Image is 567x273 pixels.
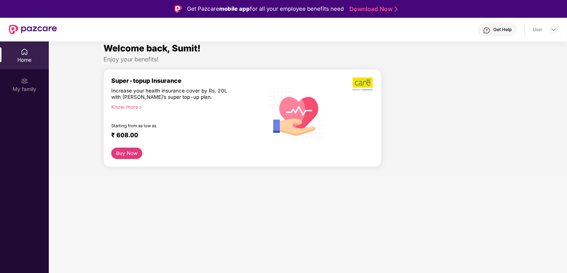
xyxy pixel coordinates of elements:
[111,77,264,84] div: Super-topup Insurance
[353,77,374,91] img: b5dec4f62d2307b9de63beb79f102df3.png
[219,5,250,12] strong: mobile app
[103,43,201,54] span: Welcome back, Sumit!
[111,131,257,140] div: ₹ 608.00
[111,104,260,109] div: Know more
[187,4,344,13] div: Get Pazcare for all your employee benefits need
[551,27,557,33] img: svg+xml;base64,PHN2ZyBpZD0iRHJvcGRvd24tMzJ4MzIiIHhtbG5zPSJodHRwOi8vd3d3LnczLm9yZy8yMDAwL3N2ZyIgd2...
[395,5,398,13] img: Stroke
[174,5,182,13] img: Logo
[138,105,142,109] span: right
[21,48,28,55] img: svg+xml;base64,PHN2ZyBpZD0iSG9tZSIgeG1sbnM9Imh0dHA6Ly93d3cudzMub3JnLzIwMDAvc3ZnIiB3aWR0aD0iMjAiIG...
[533,27,543,33] div: User
[349,5,395,13] a: Download Now
[264,79,330,146] img: svg+xml;base64,PHN2ZyB4bWxucz0iaHR0cDovL3d3dy53My5vcmcvMjAwMC9zdmciIHhtbG5zOnhsaW5rPSJodHRwOi8vd3...
[111,123,233,128] div: Starting from as low as
[493,27,512,33] div: Get Help
[483,27,490,34] img: svg+xml;base64,PHN2ZyBpZD0iSGVscC0zMngzMiIgeG1sbnM9Imh0dHA6Ly93d3cudzMub3JnLzIwMDAvc3ZnIiB3aWR0aD...
[9,25,57,34] img: New Pazcare Logo
[103,55,513,63] div: Enjoy your benefits!
[111,148,143,159] button: Buy Now
[111,88,232,101] div: Increase your health insurance cover by Rs. 20L with [PERSON_NAME]’s super top-up plan.
[21,77,28,85] img: svg+xml;base64,PHN2ZyB3aWR0aD0iMjAiIGhlaWdodD0iMjAiIHZpZXdCb3g9IjAgMCAyMCAyMCIgZmlsbD0ibm9uZSIgeG...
